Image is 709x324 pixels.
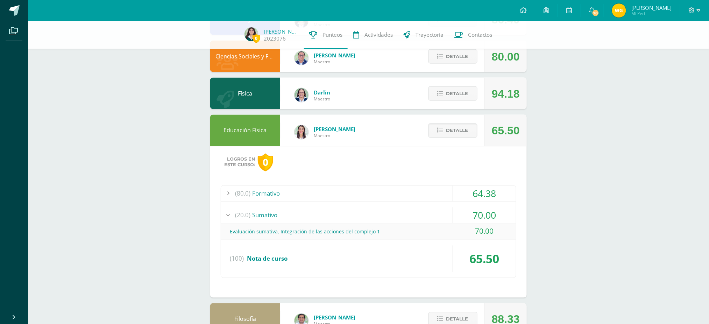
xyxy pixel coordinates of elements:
[264,28,299,35] a: [PERSON_NAME]
[416,31,444,38] span: Trayectoria
[314,96,330,102] span: Maestro
[453,207,516,223] div: 70.00
[295,51,309,65] img: c1c1b07ef08c5b34f56a5eb7b3c08b85.png
[612,3,626,17] img: 46026be5d2733dbc437cbeb1e38f7dab.png
[446,124,468,137] span: Detalle
[322,31,342,38] span: Punteos
[221,186,516,202] div: Formativo
[453,186,516,202] div: 64.38
[446,87,468,100] span: Detalle
[449,21,498,49] a: Contactos
[428,124,477,138] button: Detalle
[631,10,672,16] span: Mi Perfil
[398,21,449,49] a: Trayectoria
[446,50,468,63] span: Detalle
[304,21,348,49] a: Punteos
[264,35,286,42] a: 2023076
[253,34,260,43] span: 0
[210,115,280,146] div: Educación Física
[314,126,355,133] span: [PERSON_NAME]
[314,314,355,321] span: [PERSON_NAME]
[348,21,398,49] a: Actividades
[235,207,250,223] span: (20.0)
[221,224,516,240] div: Evaluación sumativa, Integración de las acciones del complejo 1
[364,31,393,38] span: Actividades
[468,31,492,38] span: Contactos
[453,224,516,239] div: 70.00
[592,9,600,17] span: 20
[210,78,280,109] div: Física
[314,133,355,139] span: Maestro
[295,88,309,102] img: 571966f00f586896050bf2f129d9ef0a.png
[221,207,516,223] div: Sumativo
[631,4,672,11] span: [PERSON_NAME]
[235,186,250,202] span: (80.0)
[210,41,280,72] div: Ciencias Sociales y Formación Ciudadana 4
[295,125,309,139] img: 68dbb99899dc55733cac1a14d9d2f825.png
[314,52,355,59] span: [PERSON_NAME]
[492,78,520,110] div: 94.18
[230,246,244,272] span: (100)
[492,41,520,72] div: 80.00
[247,255,288,263] span: Nota de curso
[244,27,258,41] img: 975efe6a6fee5f8139ea2db3c3ea8120.png
[428,49,477,64] button: Detalle
[453,246,516,272] div: 65.50
[428,86,477,101] button: Detalle
[314,59,355,65] span: Maestro
[224,157,255,168] span: Logros en este curso:
[492,115,520,147] div: 65.50
[258,154,273,171] div: 0
[314,89,330,96] span: Darlin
